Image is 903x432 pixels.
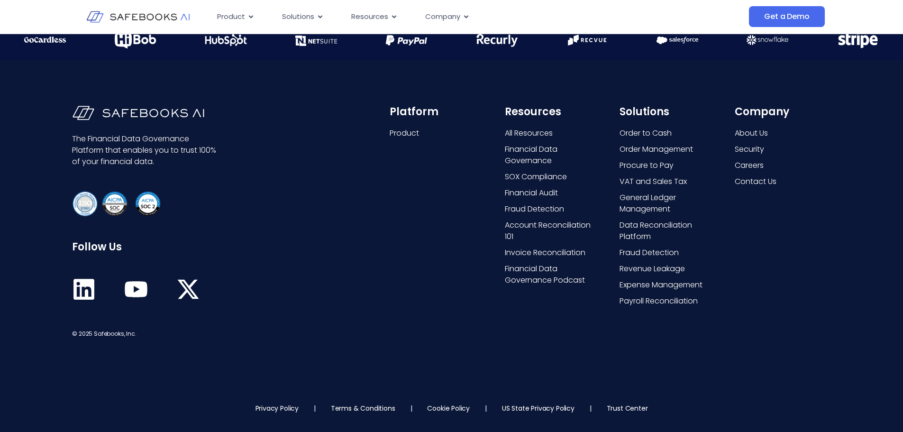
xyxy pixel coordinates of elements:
h6: Platform [390,106,486,118]
span: Resources [351,11,388,22]
div: 12 / 21 [452,32,542,51]
img: Financial Data Governance 21 [476,32,518,48]
span: Product [217,11,245,22]
a: Cookie Policy [427,404,470,413]
span: Expense Management [620,279,702,291]
a: Contact Us [735,176,831,187]
h6: Company [735,106,831,118]
h6: Follow Us [72,241,219,253]
span: Careers [735,160,764,171]
p: | [410,404,412,413]
span: All Resources [505,128,553,139]
a: Account Reconciliation 101 [505,220,601,242]
img: Financial Data Governance 18 [205,34,247,46]
a: Fraud Detection [505,203,601,215]
img: Financial Data Governance 22 [566,32,608,48]
span: Company [425,11,460,22]
div: 9 / 21 [181,34,271,49]
span: Product [390,128,419,139]
a: Financial Data Governance [505,144,601,166]
a: Procure to Pay [620,160,716,171]
a: Product [390,128,486,139]
img: Financial Data Governance 23 [657,32,698,48]
a: Fraud Detection [620,247,716,258]
span: Financial Audit [505,187,558,199]
a: Privacy Policy [255,404,299,413]
a: General Ledger Management [620,192,716,215]
p: | [314,404,316,413]
a: Financial Data Governance Podcast [505,263,601,286]
a: Expense Management [620,279,716,291]
h6: Resources [505,106,601,118]
img: Financial Data Governance 16 [24,32,66,48]
span: Fraud Detection [505,203,564,215]
span: Fraud Detection [620,247,679,258]
div: 8 / 21 [91,32,181,51]
span: VAT and Sales Tax [620,176,687,187]
a: Careers [735,160,831,171]
span: © 2025 Safebooks, Inc. [72,330,136,338]
p: The Financial Data Governance Platform that enables you to trust 100% of your financial data. [72,133,219,167]
img: Financial Data Governance 24 [747,32,788,48]
span: About Us [735,128,768,139]
img: Financial Data Governance 25 [837,32,879,48]
a: Get a Demo [749,6,824,27]
a: Revenue Leakage [620,263,716,275]
a: Invoice Reconciliation [505,247,601,258]
a: Order to Cash [620,128,716,139]
span: Order Management [620,144,693,155]
a: All Resources [505,128,601,139]
div: 11 / 21 [361,32,452,51]
a: US State Privacy Policy [502,404,575,413]
div: 15 / 21 [722,32,813,51]
div: Menu Toggle [210,8,654,26]
span: Invoice Reconciliation [505,247,585,258]
img: Financial Data Governance 19 [295,32,337,48]
span: SOX Compliance [505,171,567,183]
span: Order to Cash [620,128,672,139]
div: 14 / 21 [632,32,723,51]
nav: Menu [210,8,654,26]
span: Payroll Reconciliation [620,295,698,307]
img: Financial Data Governance 20 [385,32,427,48]
a: SOX Compliance [505,171,601,183]
a: About Us [735,128,831,139]
span: Security [735,144,764,155]
p: | [590,404,592,413]
a: Order Management [620,144,716,155]
span: Solutions [282,11,314,22]
div: 13 / 21 [542,32,632,51]
span: Procure to Pay [620,160,674,171]
p: | [485,404,487,413]
a: Financial Audit [505,187,601,199]
span: Revenue Leakage [620,263,685,275]
h6: Solutions [620,106,716,118]
a: Data Reconciliation Platform [620,220,716,242]
a: Security [735,144,831,155]
span: Contact Us [735,176,776,187]
a: VAT and Sales Tax [620,176,716,187]
a: Payroll Reconciliation [620,295,716,307]
span: Get a Demo [764,12,809,21]
div: 10 / 21 [271,32,362,51]
a: Terms & Conditions [331,404,395,413]
img: Financial Data Governance 17 [115,32,156,48]
a: Trust Center [607,404,648,413]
